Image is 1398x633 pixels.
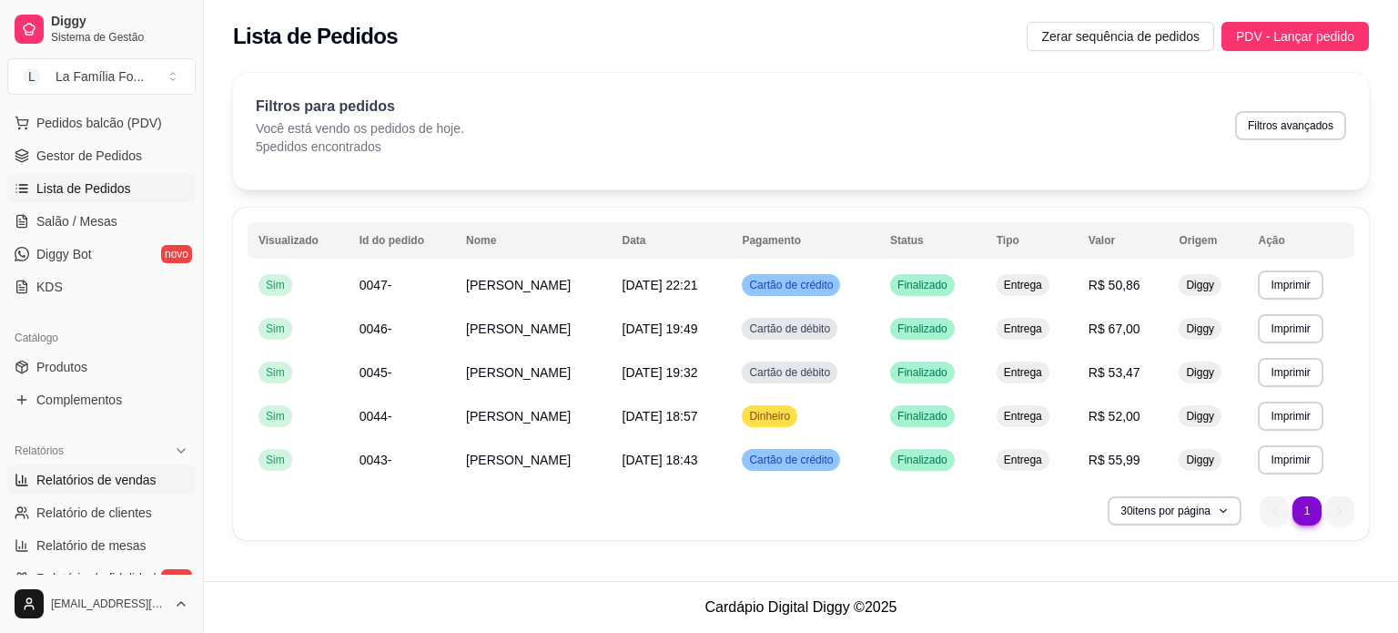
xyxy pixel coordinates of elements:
[248,222,349,259] th: Visualizado
[360,409,392,424] span: 0044-
[7,385,196,414] a: Complementos
[51,14,188,30] span: Diggy
[1027,22,1214,51] button: Zerar sequência de pedidos
[56,67,144,86] div: La Família Fo ...
[879,222,986,259] th: Status
[360,278,392,292] span: 0047-
[745,453,836,467] span: Cartão de crédito
[360,453,392,467] span: 0043-
[7,174,196,203] a: Lista de Pedidos
[256,138,464,156] p: 5 pedidos encontrados
[7,465,196,495] a: Relatórios de vendas
[36,504,152,522] span: Relatório de clientes
[1235,111,1346,140] button: Filtros avançados
[1292,496,1322,526] li: pagination item 1 active
[745,278,836,292] span: Cartão de crédito
[1041,26,1200,46] span: Zerar sequência de pedidos
[7,531,196,560] a: Relatório de mesas
[262,278,289,292] span: Sim
[894,453,951,467] span: Finalizado
[1182,322,1218,336] span: Diggy
[1258,314,1322,343] button: Imprimir
[256,119,464,138] p: Você está vendo os pedidos de hoje.
[1000,365,1046,380] span: Entrega
[7,582,196,626] button: [EMAIL_ADDRESS][DOMAIN_NAME]
[1089,278,1140,292] span: R$ 50,86
[894,365,951,380] span: Finalizado
[1089,409,1140,424] span: R$ 52,00
[612,222,732,259] th: Data
[1251,487,1363,535] nav: pagination navigation
[731,222,879,259] th: Pagamento
[36,114,162,132] span: Pedidos balcão (PDV)
[1182,278,1218,292] span: Diggy
[466,409,571,424] span: [PERSON_NAME]
[466,365,571,380] span: [PERSON_NAME]
[1247,222,1354,259] th: Ação
[7,207,196,236] a: Salão / Mesas
[7,58,196,95] button: Select a team
[1000,409,1046,424] span: Entrega
[36,147,142,165] span: Gestor de Pedidos
[1221,22,1369,51] button: PDV - Lançar pedido
[262,409,289,424] span: Sim
[894,409,951,424] span: Finalizado
[1168,222,1247,259] th: Origem
[1258,445,1322,475] button: Imprimir
[1258,271,1322,300] button: Imprimir
[7,564,196,593] a: Relatório de fidelidadenovo
[623,409,698,424] span: [DATE] 18:57
[36,179,131,198] span: Lista de Pedidos
[894,278,951,292] span: Finalizado
[1000,453,1046,467] span: Entrega
[233,22,398,51] h2: Lista de Pedidos
[623,365,698,380] span: [DATE] 19:32
[1258,358,1322,387] button: Imprimir
[15,444,64,458] span: Relatórios
[623,322,698,336] span: [DATE] 19:49
[36,358,87,376] span: Produtos
[7,240,196,269] a: Diggy Botnovo
[455,222,611,259] th: Nome
[466,322,571,336] span: [PERSON_NAME]
[1089,365,1140,380] span: R$ 53,47
[51,597,167,611] span: [EMAIL_ADDRESS][DOMAIN_NAME]
[7,352,196,382] a: Produtos
[466,278,571,292] span: [PERSON_NAME]
[986,222,1078,259] th: Tipo
[623,278,698,292] span: [DATE] 22:21
[1000,278,1046,292] span: Entrega
[1182,409,1218,424] span: Diggy
[1000,322,1046,336] span: Entrega
[1089,322,1140,336] span: R$ 67,00
[360,365,392,380] span: 0045-
[36,278,63,296] span: KDS
[360,322,392,336] span: 0046-
[1078,222,1169,259] th: Valor
[204,581,1398,633] footer: Cardápio Digital Diggy © 2025
[262,453,289,467] span: Sim
[7,141,196,170] a: Gestor de Pedidos
[745,365,834,380] span: Cartão de débito
[7,108,196,138] button: Pedidos balcão (PDV)
[466,453,571,467] span: [PERSON_NAME]
[1182,365,1218,380] span: Diggy
[256,96,464,117] p: Filtros para pedidos
[1236,26,1354,46] span: PDV - Lançar pedido
[349,222,455,259] th: Id do pedido
[36,245,92,263] span: Diggy Bot
[623,453,698,467] span: [DATE] 18:43
[36,569,163,587] span: Relatório de fidelidade
[745,409,794,424] span: Dinheiro
[262,365,289,380] span: Sim
[7,323,196,352] div: Catálogo
[894,322,951,336] span: Finalizado
[1108,496,1241,526] button: 30itens por página
[1182,453,1218,467] span: Diggy
[745,322,834,336] span: Cartão de débito
[262,322,289,336] span: Sim
[36,212,117,230] span: Salão / Mesas
[1258,402,1322,431] button: Imprimir
[7,7,196,51] a: DiggySistema de Gestão
[51,30,188,45] span: Sistema de Gestão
